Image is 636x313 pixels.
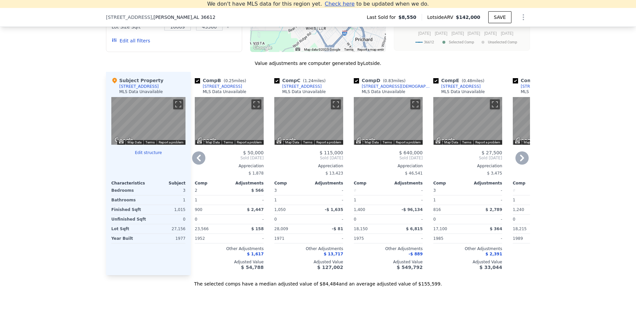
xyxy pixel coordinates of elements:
div: Other Adjustments [433,246,502,251]
a: Terms [383,140,392,144]
a: Report a problem [159,140,184,144]
a: Open this area in Google Maps (opens a new window) [113,136,135,145]
img: Google [514,136,536,145]
span: Sold [DATE] [513,155,582,161]
span: Map data ©2025 Google [304,48,340,51]
div: - [310,215,343,224]
button: Keyboard shortcuts [515,140,520,143]
button: Map Data [524,140,538,145]
div: - [231,234,264,243]
div: 1,015 [150,205,185,214]
span: 0 [354,217,356,222]
img: Google [252,43,274,52]
div: [STREET_ADDRESS][PERSON_NAME] [521,84,590,89]
div: 1952 [195,234,228,243]
div: 1985 [433,234,466,243]
span: $ 2,447 [247,207,264,212]
span: 18,150 [354,227,368,231]
div: - [469,215,502,224]
button: Map Data [444,140,458,145]
span: Sold [DATE] [274,155,343,161]
span: $ 549,792 [397,265,423,270]
div: - [310,195,343,205]
span: $ 54,788 [241,265,264,270]
span: Sold [DATE] [195,155,264,161]
div: The selected comps have a median adjusted value of $84,484 and an average adjusted value of $155,... [106,275,530,287]
span: $ 1,617 [247,252,264,256]
span: 1.24 [304,78,313,83]
div: Other Adjustments [513,246,582,251]
div: Subject Property [111,77,163,84]
text: [DATE] [484,31,497,36]
div: Map [513,97,582,145]
text: [DATE] [501,31,513,36]
div: Street View [111,97,185,145]
span: $ 566 [251,188,264,193]
div: MLS Data Unavailable [441,89,485,94]
div: Map [195,97,264,145]
a: [STREET_ADDRESS][PERSON_NAME] [513,84,590,89]
span: ( miles) [221,78,249,83]
div: Map [111,97,185,145]
span: 0 [433,217,436,222]
div: Appreciation [513,163,582,169]
span: $ 46,541 [405,171,423,176]
span: $ 3,475 [487,171,502,176]
span: 816 [433,207,441,212]
span: ( miles) [300,78,328,83]
div: MLS Data Unavailable [362,89,405,94]
div: - [469,195,502,205]
div: Adjustments [468,181,502,186]
span: Sold [DATE] [433,155,502,161]
span: 1,050 [274,207,286,212]
div: [STREET_ADDRESS] [282,84,322,89]
span: -$ 96,134 [401,207,423,212]
span: ( miles) [380,78,408,83]
a: Open this area in Google Maps (opens a new window) [355,136,377,145]
div: Subject [148,181,185,186]
span: , AL 36612 [192,15,216,20]
div: Adjusted Value [433,259,502,265]
a: [STREET_ADDRESS][DEMOGRAPHIC_DATA] [354,84,431,89]
div: - [231,215,264,224]
a: [STREET_ADDRESS] [274,84,322,89]
span: [STREET_ADDRESS] [106,14,152,21]
button: Toggle fullscreen view [173,99,183,109]
span: 28,009 [274,227,288,231]
span: $ 13,717 [324,252,343,256]
div: Value adjustments are computer generated by Lotside . [106,60,530,67]
div: Street View [354,97,423,145]
div: Comp F [513,77,566,84]
span: ( miles) [459,78,487,83]
span: , [PERSON_NAME] [152,14,216,21]
div: - [390,234,423,243]
a: Open this area in Google Maps (opens a new window) [252,43,274,52]
button: Keyboard shortcuts [197,140,202,143]
img: Google [113,136,135,145]
div: Finished Sqft [111,205,147,214]
span: 23,566 [195,227,209,231]
span: -$ 1,635 [325,207,343,212]
div: MLS Data Unavailable [282,89,326,94]
text: [DATE] [418,31,431,36]
div: Adjustments [229,181,264,186]
button: Keyboard shortcuts [356,140,361,143]
button: SAVE [488,11,511,23]
span: Lotside ARV [427,14,456,21]
div: MLS Data Unavailable [521,89,564,94]
span: $ 2,391 [486,252,502,256]
button: Edit all filters [112,37,150,44]
div: Street View [513,97,582,145]
div: - [469,234,502,243]
a: Report a problem [237,140,262,144]
span: 1,240 [513,207,524,212]
span: 900 [195,207,202,212]
button: Toggle fullscreen view [410,99,420,109]
span: $ 13,423 [326,171,343,176]
span: 0.25 [225,78,234,83]
a: [STREET_ADDRESS] [433,84,481,89]
div: [STREET_ADDRESS][DEMOGRAPHIC_DATA] [362,84,431,89]
a: [STREET_ADDRESS] [195,84,242,89]
text: [DATE] [468,31,480,36]
button: Map Data [285,140,299,145]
